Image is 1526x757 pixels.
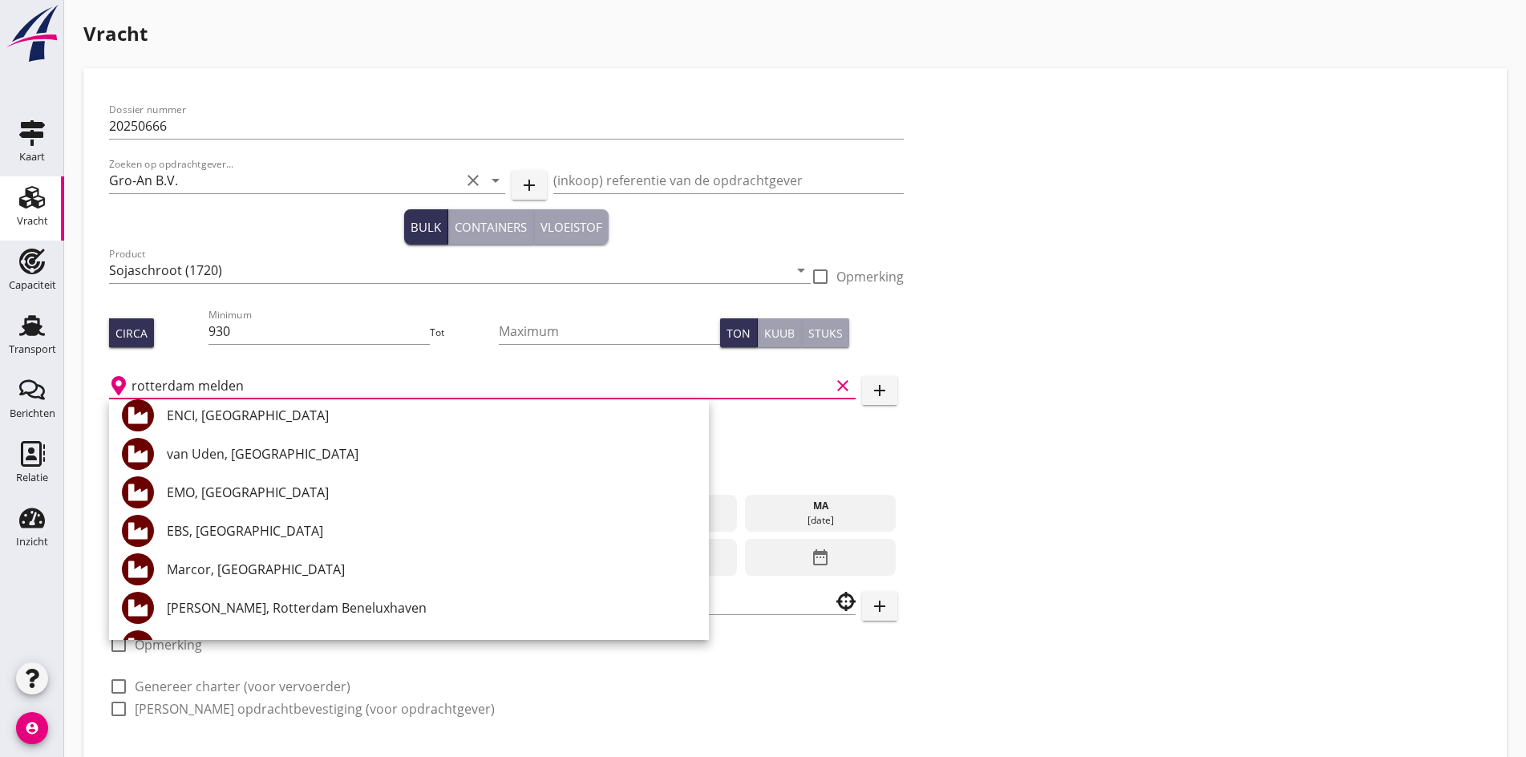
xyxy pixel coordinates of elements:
[9,344,56,354] div: Transport
[16,712,48,744] i: account_circle
[727,325,751,342] div: Ton
[448,209,534,245] button: Containers
[109,168,460,193] input: Zoeken op opdrachtgever...
[811,543,830,572] i: date_range
[764,325,795,342] div: Kuub
[167,598,696,617] div: [PERSON_NAME], Rotterdam Beneluxhaven
[167,444,696,464] div: van Uden, [GEOGRAPHIC_DATA]
[9,280,56,290] div: Capaciteit
[720,318,758,347] button: Ton
[553,168,905,193] input: (inkoop) referentie van de opdrachtgever
[19,152,45,162] div: Kaart
[749,513,893,528] div: [DATE]
[109,257,788,283] input: Product
[167,560,696,579] div: Marcor, [GEOGRAPHIC_DATA]
[135,701,495,717] label: [PERSON_NAME] opdrachtbevestiging (voor opdrachtgever)
[870,597,889,616] i: add
[836,269,904,285] label: Opmerking
[83,19,1507,48] h1: Vracht
[109,318,154,347] button: Circa
[10,408,55,419] div: Berichten
[115,325,148,342] div: Circa
[540,218,602,237] div: Vloeistof
[135,678,350,694] label: Genereer charter (voor vervoerder)
[404,209,448,245] button: Bulk
[167,521,696,540] div: EBS, [GEOGRAPHIC_DATA]
[3,4,61,63] img: logo-small.a267ee39.svg
[499,318,720,344] input: Maximum
[534,209,609,245] button: Vloeistof
[17,216,48,226] div: Vracht
[430,326,499,340] div: Tot
[132,373,830,399] input: Laadplaats
[791,261,811,280] i: arrow_drop_down
[208,318,430,344] input: Minimum
[455,218,527,237] div: Containers
[411,218,441,237] div: Bulk
[167,406,696,425] div: ENCI, [GEOGRAPHIC_DATA]
[749,499,893,513] div: ma
[486,171,505,190] i: arrow_drop_down
[520,176,539,195] i: add
[463,171,483,190] i: clear
[758,318,802,347] button: Kuub
[109,113,904,139] input: Dossier nummer
[808,325,843,342] div: Stuks
[16,472,48,483] div: Relatie
[167,483,696,502] div: EMO, [GEOGRAPHIC_DATA]
[135,637,202,653] label: Opmerking
[802,318,849,347] button: Stuks
[870,381,889,400] i: add
[833,376,852,395] i: clear
[16,536,48,547] div: Inzicht
[167,637,696,656] div: Bunge melden SGS, [GEOGRAPHIC_DATA]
